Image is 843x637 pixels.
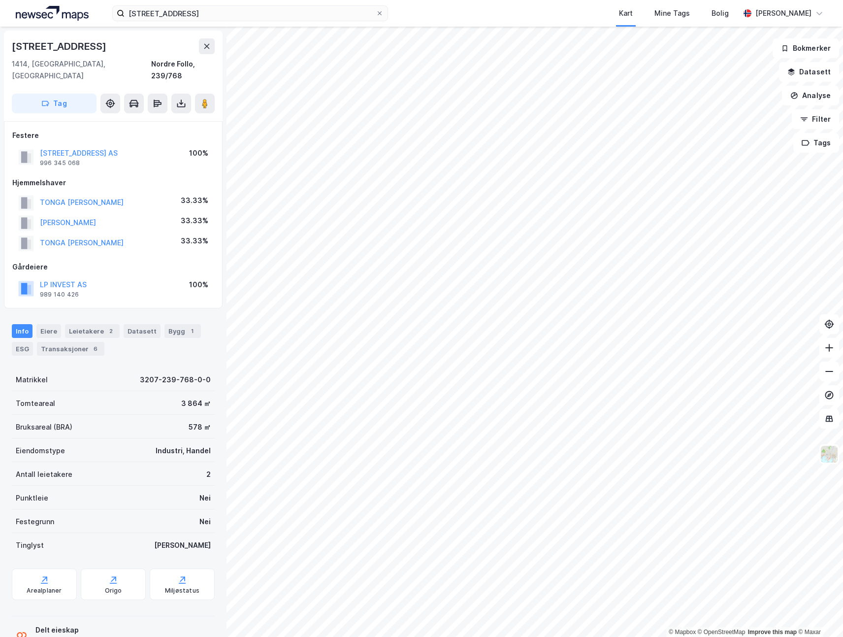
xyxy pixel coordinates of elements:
[181,235,208,247] div: 33.33%
[782,86,839,105] button: Analyse
[154,539,211,551] div: [PERSON_NAME]
[199,516,211,528] div: Nei
[125,6,376,21] input: Søk på adresse, matrikkel, gårdeiere, leietakere eller personer
[181,215,208,227] div: 33.33%
[189,279,208,291] div: 100%
[189,147,208,159] div: 100%
[91,344,100,354] div: 6
[755,7,811,19] div: [PERSON_NAME]
[16,445,65,457] div: Eiendomstype
[156,445,211,457] div: Industri, Handel
[12,177,214,189] div: Hjemmelshaver
[12,324,32,338] div: Info
[793,133,839,153] button: Tags
[712,7,729,19] div: Bolig
[181,195,208,206] div: 33.33%
[206,469,211,480] div: 2
[105,587,122,595] div: Origo
[36,324,61,338] div: Eiere
[12,261,214,273] div: Gårdeiere
[151,58,215,82] div: Nordre Follo, 239/768
[12,94,97,113] button: Tag
[773,38,839,58] button: Bokmerker
[16,539,44,551] div: Tinglyst
[106,326,116,336] div: 2
[140,374,211,386] div: 3207-239-768-0-0
[16,6,89,21] img: logo.a4113a55bc3d86da70a041830d287a7e.svg
[16,492,48,504] div: Punktleie
[40,291,79,299] div: 989 140 426
[794,590,843,637] div: Kontrollprogram for chat
[12,58,151,82] div: 1414, [GEOGRAPHIC_DATA], [GEOGRAPHIC_DATA]
[165,587,199,595] div: Miljøstatus
[16,469,72,480] div: Antall leietakere
[779,62,839,82] button: Datasett
[65,324,120,338] div: Leietakere
[199,492,211,504] div: Nei
[794,590,843,637] iframe: Chat Widget
[16,374,48,386] div: Matrikkel
[40,159,80,167] div: 996 345 068
[16,421,72,433] div: Bruksareal (BRA)
[820,445,839,464] img: Z
[669,629,696,636] a: Mapbox
[654,7,690,19] div: Mine Tags
[189,421,211,433] div: 578 ㎡
[164,324,201,338] div: Bygg
[181,398,211,409] div: 3 864 ㎡
[619,7,633,19] div: Kart
[187,326,197,336] div: 1
[792,109,839,129] button: Filter
[698,629,746,636] a: OpenStreetMap
[37,342,104,356] div: Transaksjoner
[16,398,55,409] div: Tomteareal
[12,38,108,54] div: [STREET_ADDRESS]
[124,324,161,338] div: Datasett
[16,516,54,528] div: Festegrunn
[748,629,797,636] a: Improve this map
[12,342,33,356] div: ESG
[12,130,214,141] div: Festere
[27,587,62,595] div: Arealplaner
[35,624,164,636] div: Delt eieskap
